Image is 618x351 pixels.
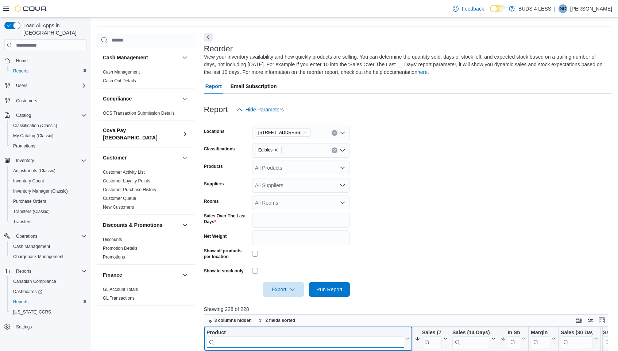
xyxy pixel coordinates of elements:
input: Dark Mode [490,5,505,12]
div: Customer [97,168,195,214]
span: Settings [16,324,32,330]
div: In Stock Qty [507,330,520,348]
span: Promotions [13,143,35,149]
span: Reports [16,268,31,274]
span: Catalog [16,113,31,118]
span: Adjustments (Classic) [10,166,87,175]
a: Feedback [450,1,487,16]
button: Open list of options [340,200,345,206]
button: Discounts & Promotions [103,221,179,229]
button: Sales (7 Days) [415,330,448,348]
span: My Catalog (Classic) [13,133,54,139]
span: Dashboards [10,287,87,296]
button: Adjustments (Classic) [7,166,90,176]
a: Inventory Manager (Classic) [10,187,71,196]
span: Classification (Classic) [13,123,57,129]
a: Customer Activity List [103,170,145,175]
label: Rooms [204,198,219,204]
span: [US_STATE] CCRS [13,309,51,315]
span: Reports [13,299,28,305]
a: Transfers (Classic) [10,207,53,216]
button: Transfers (Classic) [7,206,90,217]
button: Transfers [7,217,90,227]
span: Canadian Compliance [10,277,87,286]
a: Customer Purchase History [103,187,157,192]
span: Inventory [13,156,87,165]
button: Clear input [332,130,337,136]
h3: Cova Pay [GEOGRAPHIC_DATA] [103,127,179,141]
button: Canadian Compliance [7,276,90,287]
span: Adjustments (Classic) [13,168,55,174]
h3: Customer [103,154,127,161]
span: Catalog [13,111,87,120]
button: Catalog [1,110,90,121]
h3: Reorder [204,44,233,53]
a: Classification (Classic) [10,121,60,130]
h3: Report [204,105,228,114]
label: Suppliers [204,181,224,187]
div: Sales (7 Days) [422,330,442,336]
span: Load All Apps in [GEOGRAPHIC_DATA] [20,22,87,36]
a: Inventory Count [10,177,47,185]
p: | [554,4,556,13]
nav: Complex example [4,52,87,351]
a: Settings [13,323,35,331]
button: Reports [1,266,90,276]
button: Run Report [309,282,350,297]
div: Sales (30 Days) [561,330,592,348]
span: Canadian Compliance [13,279,56,284]
a: Cash Out Details [103,78,136,83]
button: Purchase Orders [7,196,90,206]
button: Sales (30 Days) [561,330,598,348]
span: Transfers [13,219,31,225]
span: Cash Management [13,244,50,249]
button: Cash Management [103,54,179,61]
span: Edibles [255,146,282,154]
button: Cova Pay [GEOGRAPHIC_DATA] [181,130,189,138]
a: Cash Management [10,242,53,251]
span: Transfers (Classic) [10,207,87,216]
span: Email Subscription [231,79,277,94]
span: Feedback [461,5,484,12]
span: Export [267,282,300,297]
label: Show all products per location [204,248,249,260]
button: 2 fields sorted [255,316,298,325]
div: In Stock Qty [507,330,520,336]
button: Inventory [1,155,90,166]
a: Reports [10,67,31,75]
a: Customer Queue [103,196,136,201]
a: Customers [13,96,40,105]
a: New Customers [103,205,134,210]
button: Settings [1,322,90,332]
span: Reports [10,67,87,75]
div: Sales (7 Days) [422,330,442,348]
a: Promotion Details [103,246,138,251]
span: [STREET_ADDRESS] [258,129,302,136]
button: In Stock Qty [500,330,526,348]
button: Reports [7,297,90,307]
button: My Catalog (Classic) [7,131,90,141]
button: Discounts & Promotions [181,221,189,229]
a: Adjustments (Classic) [10,166,58,175]
button: Open list of options [340,182,345,188]
button: Customer [103,154,179,161]
button: Reports [13,267,34,276]
button: Catalog [13,111,34,120]
a: Canadian Compliance [10,277,59,286]
span: Purchase Orders [13,198,46,204]
button: 3 columns hidden [204,316,255,325]
a: Reports [10,297,31,306]
span: Dashboards [13,289,42,295]
span: Customers [13,96,87,105]
span: Users [13,81,87,90]
div: View your inventory availability and how quickly products are selling. You can determine the quan... [204,53,609,76]
span: Home [13,56,87,65]
button: Customer [181,153,189,162]
span: Home [16,58,28,64]
span: Operations [13,232,87,241]
label: Show in stock only [204,268,244,274]
span: 2 fields sorted [266,318,295,323]
span: Inventory Manager (Classic) [13,188,68,194]
span: Inventory Count [10,177,87,185]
